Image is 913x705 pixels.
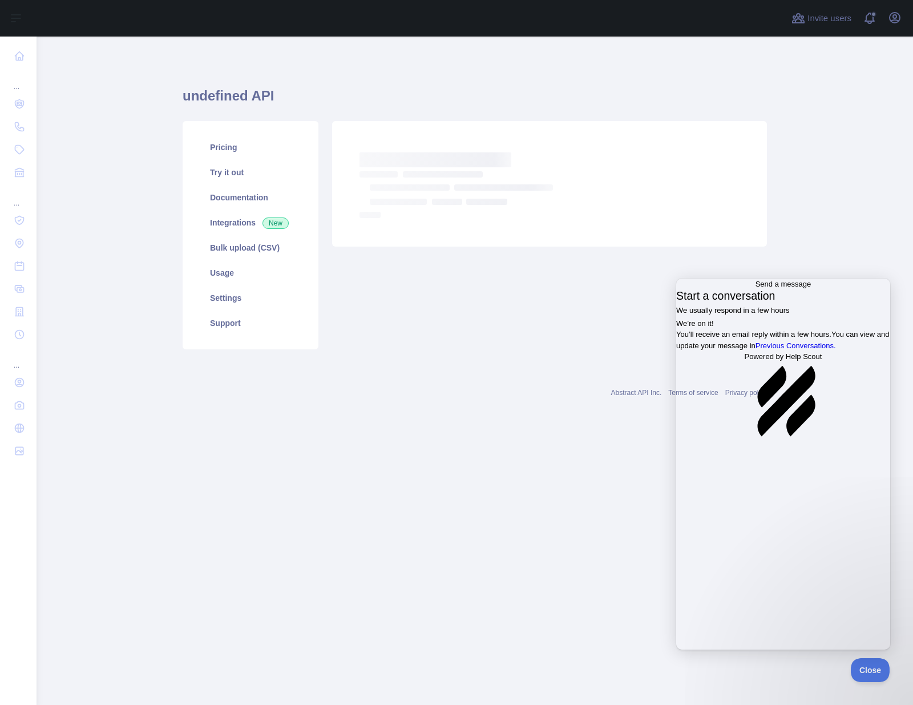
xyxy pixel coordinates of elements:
div: ... [9,185,27,208]
div: ... [9,347,27,370]
span: Invite users [807,12,851,25]
a: Abstract API Inc. [611,389,662,397]
a: Integrations New [196,210,305,235]
h1: undefined API [183,87,767,114]
a: Pricing [196,135,305,160]
a: Bulk upload (CSV) [196,235,305,260]
span: New [262,217,289,229]
a: Documentation [196,185,305,210]
iframe: Help Scout Beacon - Close [851,658,890,682]
a: Settings [196,285,305,311]
iframe: Help Scout Beacon - Live Chat, Contact Form, and Knowledge Base [676,279,890,650]
div: ... [9,69,27,91]
a: Support [196,311,305,336]
a: Usage [196,260,305,285]
a: Try it out [196,160,305,185]
a: Terms of service [668,389,718,397]
button: Invite users [789,9,854,27]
